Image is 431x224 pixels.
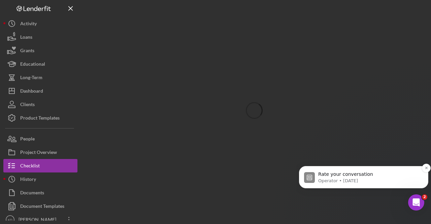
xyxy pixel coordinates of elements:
div: Loans [20,30,32,45]
button: Educational [3,57,77,71]
button: Long-Term [3,71,77,84]
button: Grants [3,44,77,57]
div: People [20,132,35,147]
span: 2 [422,194,427,200]
div: Documents [20,186,44,201]
button: Document Templates [3,199,77,213]
button: Product Templates [3,111,77,125]
button: History [3,172,77,186]
div: Document Templates [20,199,64,215]
button: Documents [3,186,77,199]
text: KD [8,218,12,222]
div: Clients [20,98,35,113]
button: Loans [3,30,77,44]
button: Checklist [3,159,77,172]
button: People [3,132,77,146]
iframe: Intercom live chat [408,194,424,211]
button: Activity [3,17,77,30]
div: Dashboard [20,84,43,99]
div: Grants [20,44,34,59]
button: Dashboard [3,84,77,98]
div: Long-Term [20,71,42,86]
button: Clients [3,98,77,111]
div: Checklist [20,159,40,174]
div: Educational [20,57,45,72]
div: History [20,172,36,188]
div: Activity [20,17,37,32]
iframe: Intercom notifications message [296,152,431,206]
button: Project Overview [3,146,77,159]
div: Project Overview [20,146,57,161]
div: Product Templates [20,111,60,126]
